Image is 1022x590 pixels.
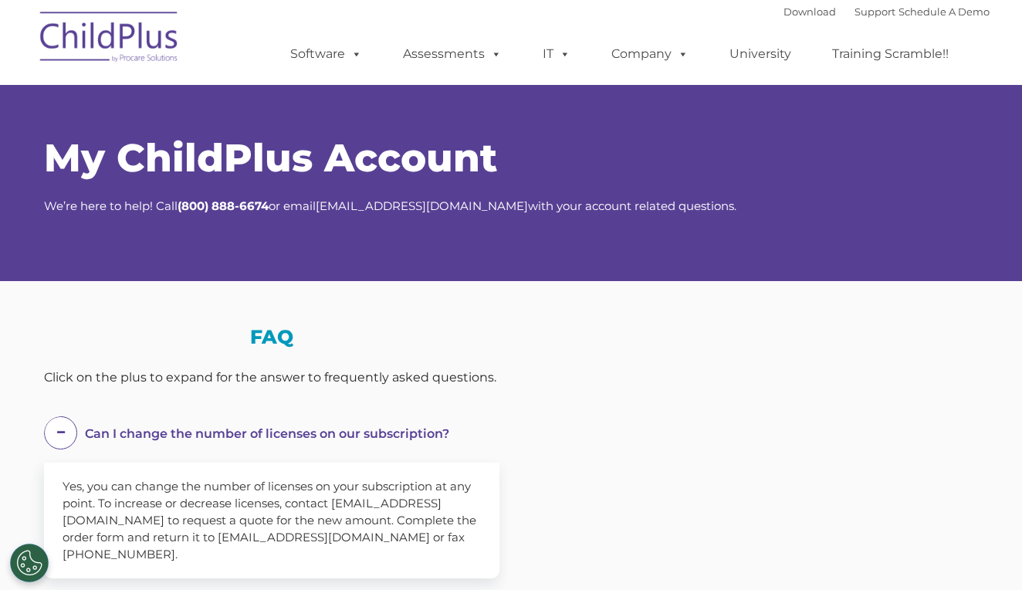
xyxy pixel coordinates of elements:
[527,39,586,70] a: IT
[44,366,499,389] div: Click on the plus to expand for the answer to frequently asked questions.
[10,544,49,582] button: Cookies Settings
[854,5,895,18] a: Support
[316,198,528,213] a: [EMAIL_ADDRESS][DOMAIN_NAME]
[817,39,964,70] a: Training Scramble!!
[44,327,499,347] h3: FAQ
[181,198,269,213] strong: 800) 888-6674
[714,39,807,70] a: University
[275,39,377,70] a: Software
[44,198,736,213] span: We’re here to help! Call or email with your account related questions.
[44,134,497,181] span: My ChildPlus Account
[387,39,517,70] a: Assessments
[178,198,181,213] strong: (
[85,426,449,441] span: Can I change the number of licenses on our subscription?
[783,5,836,18] a: Download
[596,39,704,70] a: Company
[44,463,499,578] div: Yes, you can change the number of licenses on your subscription at any point. To increase or decr...
[898,5,990,18] a: Schedule A Demo
[783,5,990,18] font: |
[523,308,978,424] iframe: Form 0
[32,1,187,78] img: ChildPlus by Procare Solutions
